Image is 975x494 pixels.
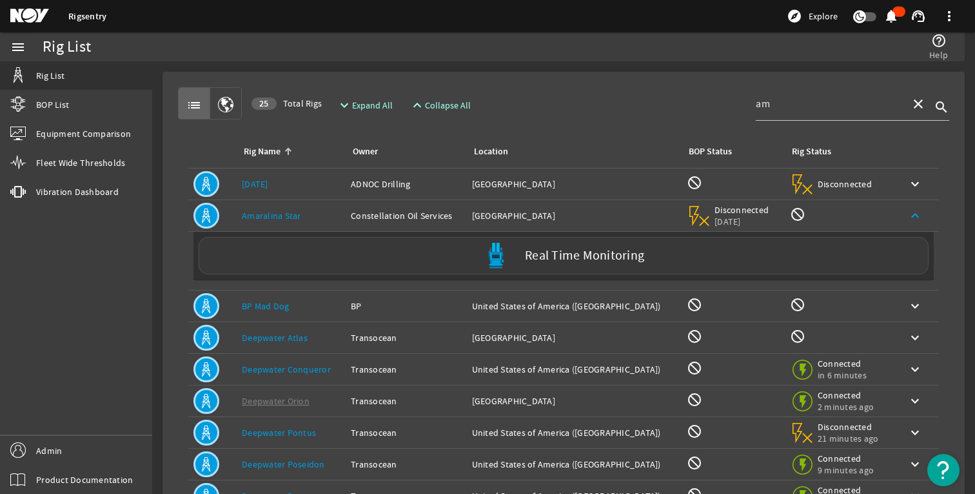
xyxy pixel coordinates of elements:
[790,207,805,222] mat-icon: Rig Monitoring not available for this rig
[351,209,461,222] div: Constellation Oil Services
[472,331,677,344] div: [GEOGRAPHIC_DATA]
[353,145,378,159] div: Owner
[331,94,398,117] button: Expand All
[687,392,702,407] mat-icon: BOP Monitoring not available for this rig
[818,433,879,444] span: 21 minutes ago
[337,98,347,113] mat-icon: expand_more
[472,458,677,471] div: United States of America ([GEOGRAPHIC_DATA])
[472,395,677,407] div: [GEOGRAPHIC_DATA]
[352,99,393,112] span: Expand All
[689,145,732,159] div: BOP Status
[687,175,702,190] mat-icon: BOP Monitoring not available for this rig
[818,178,872,190] span: Disconnected
[242,300,290,312] a: BP Mad Dog
[472,178,677,190] div: [GEOGRAPHIC_DATA]
[36,444,62,457] span: Admin
[251,98,277,110] div: 25
[907,298,923,314] mat-icon: keyboard_arrow_down
[409,98,420,113] mat-icon: expand_less
[472,145,672,159] div: Location
[186,98,202,113] mat-icon: list
[929,48,948,61] span: Help
[425,99,471,112] span: Collapse All
[36,156,125,169] span: Fleet Wide Thresholds
[351,395,461,407] div: Transocean
[10,39,26,55] mat-icon: menu
[351,145,456,159] div: Owner
[818,369,872,381] span: in 6 minutes
[483,243,509,269] img: Bluepod.svg
[351,300,461,313] div: BP
[756,96,900,112] input: Search...
[790,329,805,344] mat-icon: Rig Monitoring not available for this rig
[351,426,461,439] div: Transocean
[883,8,899,24] mat-icon: notifications
[68,10,106,23] a: Rigsentry
[911,8,926,24] mat-icon: support_agent
[242,395,310,407] a: Deepwater Orion
[36,473,133,486] span: Product Documentation
[351,363,461,376] div: Transocean
[818,464,874,476] span: 9 minutes ago
[907,425,923,440] mat-icon: keyboard_arrow_down
[36,69,64,82] span: Rig List
[931,33,947,48] mat-icon: help_outline
[36,127,131,140] span: Equipment Comparison
[474,145,508,159] div: Location
[907,362,923,377] mat-icon: keyboard_arrow_down
[782,6,843,26] button: Explore
[787,8,802,24] mat-icon: explore
[242,458,325,470] a: Deepwater Poseidon
[10,184,26,200] mat-icon: vibration
[193,237,934,274] a: Real Time Monitoring
[907,330,923,345] mat-icon: keyboard_arrow_down
[36,98,69,111] span: BOP List
[907,208,923,223] mat-icon: keyboard_arrow_up
[790,297,805,313] mat-icon: Rig Monitoring not available for this rig
[927,454,960,486] button: Open Resource Center
[242,364,331,375] a: Deepwater Conqueror
[472,300,677,313] div: United States of America ([GEOGRAPHIC_DATA])
[907,176,923,192] mat-icon: keyboard_arrow_down
[687,424,702,439] mat-icon: BOP Monitoring not available for this rig
[907,457,923,472] mat-icon: keyboard_arrow_down
[934,99,949,115] i: search
[809,10,838,23] span: Explore
[792,145,831,159] div: Rig Status
[714,204,769,216] span: Disconnected
[818,389,874,401] span: Connected
[36,185,119,198] span: Vibration Dashboard
[251,97,322,110] span: Total Rigs
[472,363,677,376] div: United States of America ([GEOGRAPHIC_DATA])
[911,96,926,112] mat-icon: close
[472,209,677,222] div: [GEOGRAPHIC_DATA]
[351,178,461,190] div: ADNOC Drilling
[525,249,644,263] label: Real Time Monitoring
[687,329,702,344] mat-icon: BOP Monitoring not available for this rig
[907,393,923,409] mat-icon: keyboard_arrow_down
[818,401,874,413] span: 2 minutes ago
[818,421,879,433] span: Disconnected
[242,145,335,159] div: Rig Name
[404,94,476,117] button: Collapse All
[351,458,461,471] div: Transocean
[242,210,301,221] a: Amaralina Star
[242,332,308,344] a: Deepwater Atlas
[934,1,965,32] button: more_vert
[242,427,316,438] a: Deepwater Pontus
[43,41,91,54] div: Rig List
[687,455,702,471] mat-icon: BOP Monitoring not available for this rig
[472,426,677,439] div: United States of America ([GEOGRAPHIC_DATA])
[351,331,461,344] div: Transocean
[687,360,702,376] mat-icon: BOP Monitoring not available for this rig
[714,216,769,227] span: [DATE]
[818,453,874,464] span: Connected
[244,145,281,159] div: Rig Name
[687,297,702,313] mat-icon: BOP Monitoring not available for this rig
[242,178,268,190] a: [DATE]
[818,358,872,369] span: Connected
